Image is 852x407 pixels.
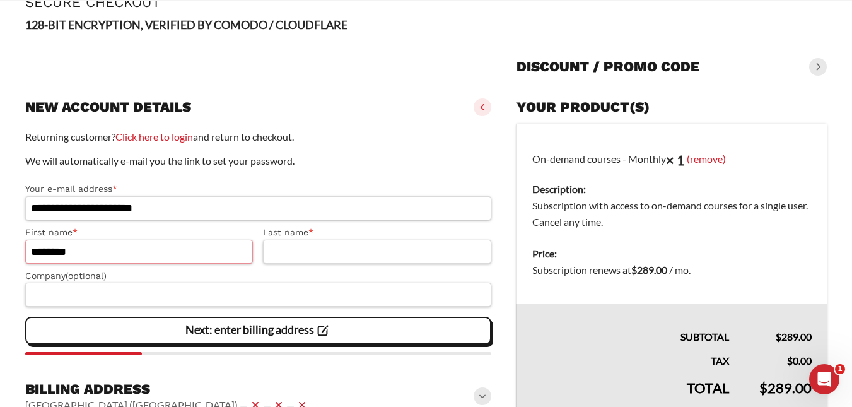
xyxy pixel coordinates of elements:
[25,98,191,116] h3: New account details
[776,331,781,343] span: $
[66,271,107,281] span: (optional)
[631,264,637,276] span: $
[263,225,491,240] label: Last name
[666,151,685,168] strong: × 1
[25,129,491,145] p: Returning customer? and return to checkout.
[776,331,812,343] bdi: 289.00
[809,364,839,394] iframe: Intercom live chat
[516,304,744,345] th: Subtotal
[25,380,310,398] h3: Billing address
[669,264,689,276] span: / mo
[759,379,812,396] bdi: 289.00
[115,131,193,143] a: Click here to login
[25,269,491,283] label: Company
[25,182,491,196] label: Your e-mail address
[25,317,491,345] vaadin-button: Next: enter billing address
[532,198,812,230] dd: Subscription with access to on-demand courses for a single user. Cancel any time.
[25,18,347,32] strong: 128-BIT ENCRYPTION, VERIFIED BY COMODO / CLOUDFLARE
[25,225,253,240] label: First name
[532,181,812,198] dt: Description:
[787,355,793,367] span: $
[787,355,812,367] bdi: 0.00
[25,153,491,169] p: We will automatically e-mail you the link to set your password.
[516,124,827,239] td: On-demand courses - Monthly
[835,364,845,374] span: 1
[759,379,767,396] span: $
[631,264,667,276] bdi: 289.00
[516,345,744,369] th: Tax
[532,264,691,276] span: Subscription renews at .
[532,245,812,262] dt: Price:
[687,152,726,164] a: (remove)
[516,58,699,76] h3: Discount / promo code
